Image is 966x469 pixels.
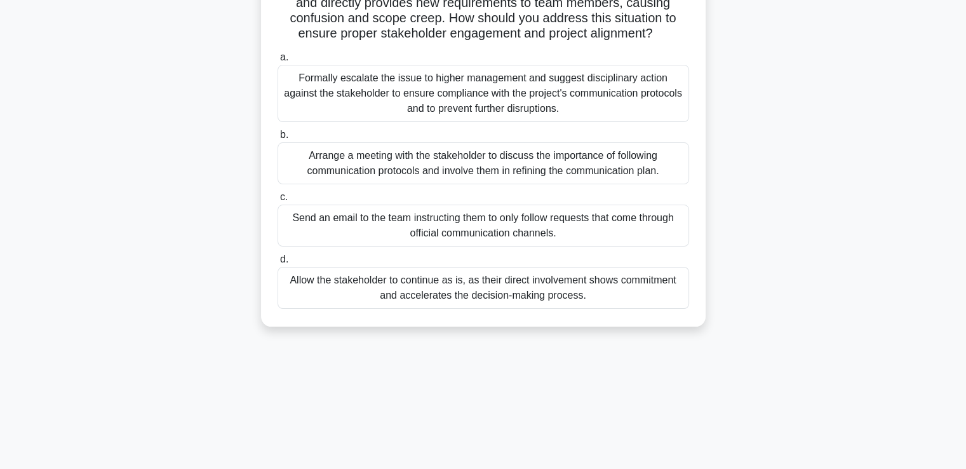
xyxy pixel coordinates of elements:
[280,51,288,62] span: a.
[280,129,288,140] span: b.
[278,267,689,309] div: Allow the stakeholder to continue as is, as their direct involvement shows commitment and acceler...
[280,191,288,202] span: c.
[278,142,689,184] div: Arrange a meeting with the stakeholder to discuss the importance of following communication proto...
[280,254,288,264] span: d.
[278,65,689,122] div: Formally escalate the issue to higher management and suggest disciplinary action against the stak...
[278,205,689,247] div: Send an email to the team instructing them to only follow requests that come through official com...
